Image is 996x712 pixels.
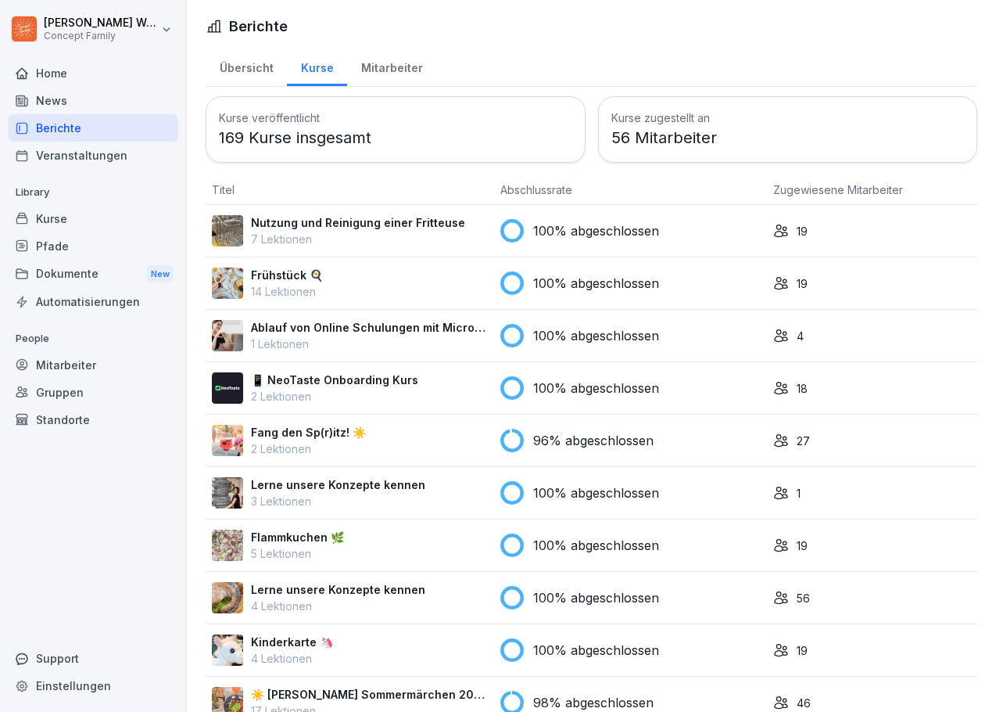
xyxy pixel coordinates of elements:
p: 27 [797,433,810,449]
a: Kurse [287,46,347,86]
p: 4 [797,328,804,344]
p: 100% abgeschlossen [533,221,659,240]
p: 46 [797,695,811,711]
a: Pfade [8,232,178,260]
p: 4 Lektionen [251,598,425,614]
p: 100% abgeschlossen [533,326,659,345]
h3: Kurse zugestellt an [611,110,965,126]
p: ☀️ [PERSON_NAME] Sommermärchen 2025 - Speisen [251,686,488,703]
p: 3 Lektionen [251,493,425,509]
p: 96% abgeschlossen [533,431,654,450]
p: 100% abgeschlossen [533,641,659,660]
p: 5 Lektionen [251,545,344,562]
img: lisxt29zix8d85hqugm5p1kp.png [212,425,243,456]
p: 14 Lektionen [251,283,323,300]
img: e8eoks8cju23yjmx0b33vrq2.png [212,320,243,351]
a: Übersicht [206,46,287,86]
p: Frühstück 🍳 [251,267,323,283]
p: 19 [797,642,808,659]
p: 19 [797,538,808,554]
p: 4 Lektionen [251,650,333,667]
p: 1 Lektionen [251,336,488,352]
p: Nutzung und Reinigung einer Fritteuse [251,214,465,231]
p: 1 [797,485,801,502]
p: 100% abgeschlossen [533,484,659,502]
span: Titel [212,183,235,196]
p: 2 Lektionen [251,388,418,405]
div: New [147,265,174,283]
a: Home [8,59,178,87]
img: n6mw6n4d96pxhuc2jbr164bu.png [212,268,243,299]
img: olj5wwb43e69gm36jnidps00.png [212,477,243,509]
p: Kinderkarte 🦄 [251,634,333,650]
h3: Kurse veröffentlicht [219,110,572,126]
a: Einstellungen [8,672,178,699]
a: Berichte [8,114,178,142]
a: Gruppen [8,379,178,406]
p: Ablauf von Online Schulungen mit Microsoft Teams 💡 [251,319,488,336]
p: 18 [797,380,808,397]
p: 2 Lektionen [251,441,366,457]
p: Fang den Sp(r)itz! ☀️ [251,424,366,441]
div: Support [8,645,178,672]
p: 19 [797,223,808,239]
p: 📱 NeoTaste Onboarding Kurs [251,372,418,388]
img: ssvnl9aim273pmzdbnjk7g2q.png [212,582,243,613]
p: 100% abgeschlossen [533,536,659,555]
p: [PERSON_NAME] Weichsel [44,16,158,30]
p: 100% abgeschlossen [533,588,659,607]
img: wogpw1ad3b6xttwx9rgsg3h8.png [212,372,243,404]
p: Lerne unsere Konzepte kennen [251,476,425,493]
a: Veranstaltungen [8,142,178,169]
span: Zugewiesene Mitarbeiter [773,183,903,196]
img: b2msvuojt3s6egexuweix326.png [212,215,243,246]
a: News [8,87,178,114]
div: Dokumente [8,260,178,289]
p: 169 Kurse insgesamt [219,126,572,149]
p: 56 Mitarbeiter [611,126,965,149]
a: Mitarbeiter [8,351,178,379]
a: Mitarbeiter [347,46,436,86]
p: 56 [797,590,810,606]
h1: Berichte [229,16,288,37]
a: Automatisierungen [8,288,178,315]
p: 7 Lektionen [251,231,465,247]
p: 98% abgeschlossen [533,693,654,712]
p: Lerne unsere Konzepte kennen [251,581,425,598]
th: Abschlussrate [494,175,767,205]
p: People [8,326,178,351]
p: Concept Family [44,31,158,41]
a: Kurse [8,205,178,232]
img: jb643umo8xb48cipqni77y3i.png [212,530,243,561]
p: 19 [797,275,808,292]
a: DokumenteNew [8,260,178,289]
p: 100% abgeschlossen [533,379,659,397]
p: Library [8,180,178,205]
a: Standorte [8,406,178,433]
img: hnpnnr9tv292r80l0gdrnijs.png [212,635,243,666]
p: Flammkuchen 🌿 [251,529,344,545]
p: 100% abgeschlossen [533,274,659,293]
